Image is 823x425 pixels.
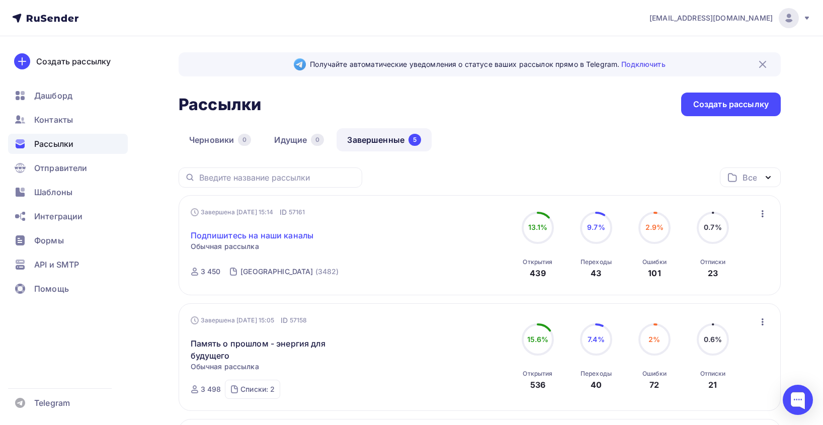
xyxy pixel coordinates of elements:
span: 2.9% [645,223,664,231]
div: Открытия [523,370,552,378]
div: Создать рассылку [693,99,769,110]
span: 0.6% [704,335,722,344]
img: Telegram [294,58,306,70]
a: [GEOGRAPHIC_DATA] (3482) [239,264,340,280]
a: Память о прошлом - энергия для будущего [191,337,363,362]
div: Списки: 2 [240,384,275,394]
a: Подпишитесь на наши каналы [191,229,314,241]
div: Создать рассылку [36,55,111,67]
button: Все [720,167,781,187]
span: Обычная рассылка [191,241,259,251]
div: Отписки [700,370,726,378]
span: Дашборд [34,90,72,102]
span: Telegram [34,397,70,409]
a: Формы [8,230,128,250]
div: [GEOGRAPHIC_DATA] [240,267,313,277]
a: Подключить [621,60,665,68]
div: 3 450 [201,267,221,277]
div: Завершена [DATE] 15:14 [191,207,305,217]
div: (3482) [315,267,339,277]
div: 439 [530,267,545,279]
div: 72 [649,379,659,391]
a: Черновики0 [179,128,262,151]
div: Переходы [581,370,612,378]
a: Шаблоны [8,182,128,202]
div: 0 [238,134,251,146]
span: Интеграции [34,210,83,222]
div: Завершена [DATE] 15:05 [191,315,307,325]
div: Отписки [700,258,726,266]
span: Помощь [34,283,69,295]
div: Все [743,172,757,184]
div: 3 498 [201,384,221,394]
div: 0 [311,134,324,146]
a: Идущие0 [264,128,335,151]
div: 43 [591,267,601,279]
div: Ошибки [642,258,667,266]
div: 536 [530,379,545,391]
a: Завершенные5 [337,128,432,151]
div: 40 [591,379,602,391]
div: 23 [708,267,718,279]
span: ID [281,315,288,325]
span: 7.4% [588,335,605,344]
span: 9.7% [587,223,605,231]
span: Формы [34,234,64,246]
span: Обычная рассылка [191,362,259,372]
span: Отправители [34,162,88,174]
span: 0.7% [704,223,722,231]
a: Дашборд [8,86,128,106]
span: Шаблоны [34,186,72,198]
a: Контакты [8,110,128,130]
span: 13.1% [528,223,548,231]
div: 101 [648,267,661,279]
h2: Рассылки [179,95,261,115]
input: Введите название рассылки [199,172,356,183]
span: [EMAIL_ADDRESS][DOMAIN_NAME] [649,13,773,23]
a: Отправители [8,158,128,178]
span: 15.6% [527,335,549,344]
div: Ошибки [642,370,667,378]
span: 2% [648,335,660,344]
span: 57158 [290,315,307,325]
div: 21 [708,379,717,391]
a: Рассылки [8,134,128,154]
span: API и SMTP [34,259,79,271]
span: Контакты [34,114,73,126]
div: 5 [408,134,421,146]
span: 57161 [289,207,305,217]
span: ID [280,207,287,217]
a: [EMAIL_ADDRESS][DOMAIN_NAME] [649,8,811,28]
span: Получайте автоматические уведомления о статусе ваших рассылок прямо в Telegram. [310,59,665,69]
span: Рассылки [34,138,73,150]
div: Открытия [523,258,552,266]
div: Переходы [581,258,612,266]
